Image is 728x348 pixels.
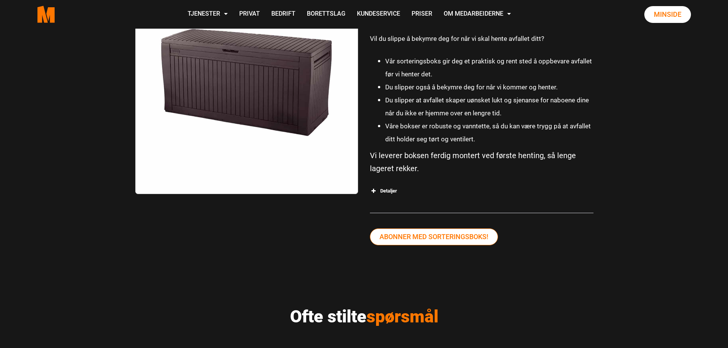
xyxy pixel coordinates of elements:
a: Abonner med sorteringsboks! [370,228,498,245]
a: Bedrift [266,1,301,28]
a: Tjenester [182,1,233,28]
small: Våre bokser er robuste og vanntette, så du kan være trygg på at avfallet ditt holder seg tørt og ... [385,122,591,143]
a: Priser [406,1,438,28]
small: Du slipper at avfallet skaper uønsket lukt og sjenanse for naboene dine når du ikke er hjemme ove... [385,96,589,117]
a: Om Medarbeiderne [438,1,517,28]
h2: Ofte stilte [208,306,521,327]
div: Detaljer [370,185,593,197]
a: Borettslag [301,1,351,28]
a: Privat [233,1,266,28]
a: Kundeservice [351,1,406,28]
a: Minside [644,6,691,23]
small: Du slipper også å bekymre deg for når vi kommer og henter. [385,83,558,91]
small: Vår sorteringsboks gir deg et praktisk og rent sted å oppbevare avfallet før vi henter det. [385,57,592,78]
p: Vi leverer boksen ferdig montert ved første henting, så lenge lageret rekker. [370,149,593,175]
small: Vil du slippe å bekymre deg for når vi skal hente avfallet ditt? [370,35,544,42]
span: spørsmål [366,306,438,327]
